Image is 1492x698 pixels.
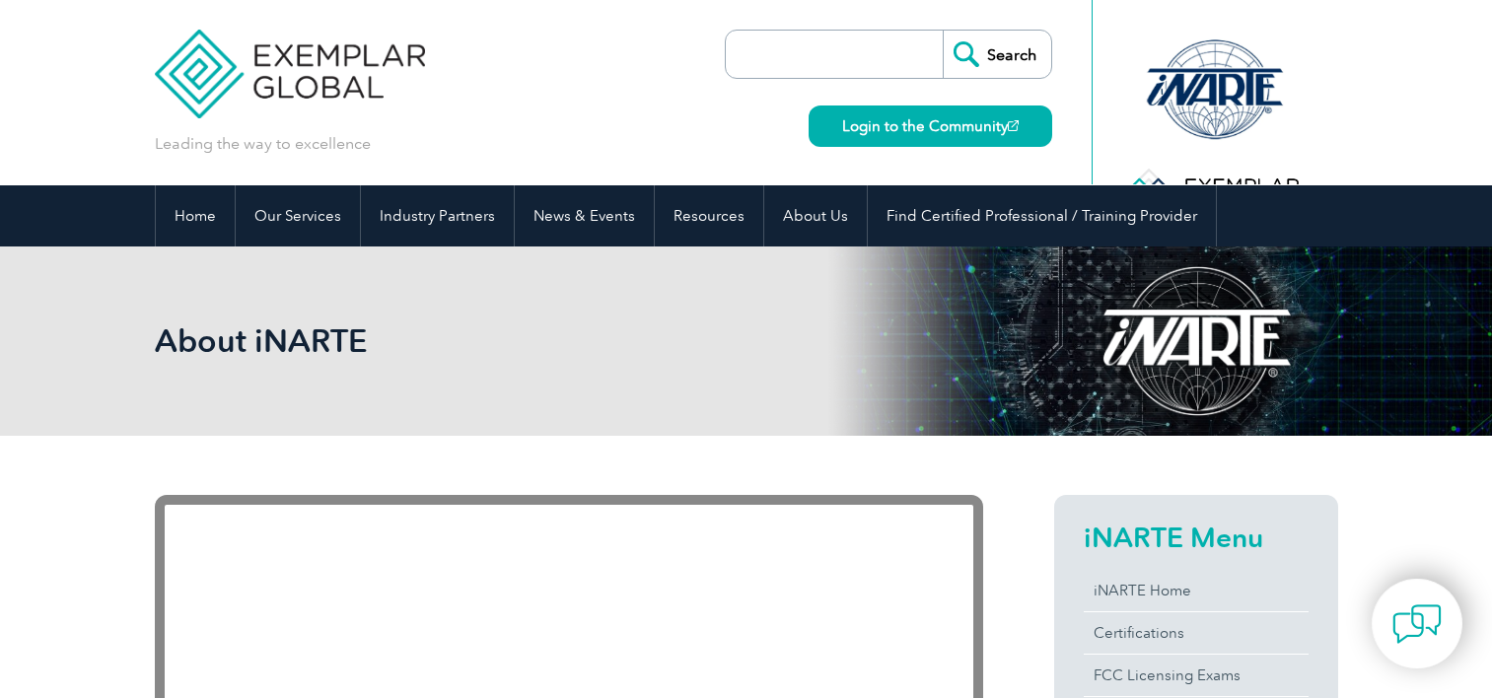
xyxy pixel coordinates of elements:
[156,185,235,246] a: Home
[1392,599,1442,649] img: contact-chat.png
[943,31,1051,78] input: Search
[1084,570,1309,611] a: iNARTE Home
[1084,612,1309,654] a: Certifications
[1008,120,1019,131] img: open_square.png
[155,325,983,357] h2: About iNARTE
[655,185,763,246] a: Resources
[1084,522,1309,553] h2: iNARTE Menu
[361,185,514,246] a: Industry Partners
[236,185,360,246] a: Our Services
[809,105,1052,147] a: Login to the Community
[155,133,371,155] p: Leading the way to excellence
[515,185,654,246] a: News & Events
[1084,655,1309,696] a: FCC Licensing Exams
[868,185,1216,246] a: Find Certified Professional / Training Provider
[764,185,867,246] a: About Us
